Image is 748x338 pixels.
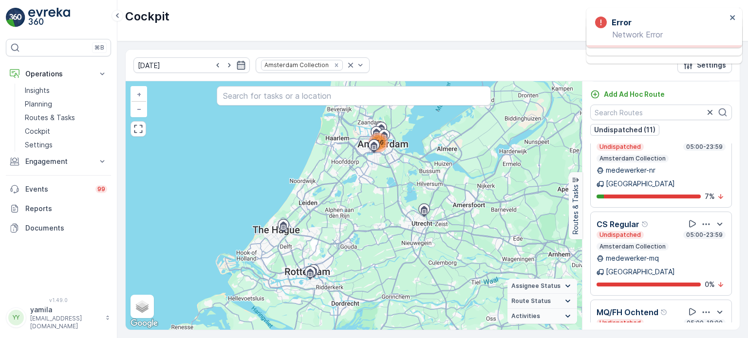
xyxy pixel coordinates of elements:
p: [EMAIL_ADDRESS][DOMAIN_NAME] [30,315,100,330]
p: Add Ad Hoc Route [604,89,665,99]
p: Network Error [595,30,727,39]
img: logo [6,8,25,27]
p: 7 % [705,192,715,201]
p: Events [25,184,90,194]
p: Amsterdam Collection [598,243,667,250]
div: YY [8,310,24,325]
a: Insights [21,84,111,97]
div: Help Tooltip Icon [641,220,649,228]
div: 156 [369,133,388,152]
p: Undispatched [598,143,642,151]
p: Settings [697,60,726,70]
div: Remove Amsterdam Collection [331,61,342,69]
a: Layers [131,296,153,317]
p: [GEOGRAPHIC_DATA] [606,179,675,189]
p: Undispatched [598,319,642,327]
p: 0 % [705,280,715,289]
p: medewerker-mq [606,253,659,263]
a: Documents [6,218,111,238]
span: + [137,90,141,98]
p: Engagement [25,157,92,166]
p: Undispatched [598,231,642,239]
a: Zoom In [131,87,146,102]
summary: Activities [507,309,577,324]
a: Open this area in Google Maps (opens a new window) [128,317,160,330]
p: 99 [97,185,105,193]
summary: Assignee Status [507,279,577,294]
p: Operations [25,69,92,79]
p: 05:00-23:59 [685,231,724,239]
p: CS Regular [597,218,639,230]
button: Operations [6,64,111,84]
div: Amsterdam Collection [262,60,330,70]
input: Search for tasks or a location [217,86,490,106]
span: v 1.49.0 [6,297,111,303]
input: dd/mm/yyyy [133,57,250,73]
img: logo_light-DOdMpM7g.png [28,8,70,27]
p: Routes & Tasks [571,184,580,234]
button: Undispatched (11) [590,124,659,136]
p: Routes & Tasks [25,113,75,123]
p: Undispatched (11) [594,125,655,135]
p: yamila [30,305,100,315]
p: Reports [25,204,107,213]
p: MQ/FH Ochtend [597,306,658,318]
p: [GEOGRAPHIC_DATA] [606,267,675,277]
a: Routes & Tasks [21,111,111,125]
p: ⌘B [94,44,104,52]
p: Settings [25,140,53,150]
a: Settings [21,138,111,152]
a: Planning [21,97,111,111]
p: 05:00-18:00 [686,319,724,327]
span: Assignee Status [511,282,561,290]
input: Search Routes [590,105,732,120]
p: Planning [25,99,52,109]
summary: Route Status [507,294,577,309]
a: Cockpit [21,125,111,138]
p: Cockpit [25,126,50,136]
h3: Error [612,17,632,28]
img: Google [128,317,160,330]
p: 05:00-23:59 [685,143,724,151]
span: − [137,105,142,113]
a: Zoom Out [131,102,146,116]
p: Amsterdam Collection [598,155,667,162]
p: Insights [25,86,50,95]
span: Activities [511,312,540,320]
p: medewerker-nr [606,165,655,175]
button: YYyamila[EMAIL_ADDRESS][DOMAIN_NAME] [6,305,111,330]
p: Documents [25,223,107,233]
a: Add Ad Hoc Route [590,89,665,99]
a: Events99 [6,179,111,199]
a: Reports [6,199,111,218]
button: Settings [677,57,732,73]
span: Route Status [511,297,551,305]
button: close [729,14,736,23]
p: Cockpit [125,9,169,24]
div: Help Tooltip Icon [660,308,668,316]
button: Engagement [6,152,111,171]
